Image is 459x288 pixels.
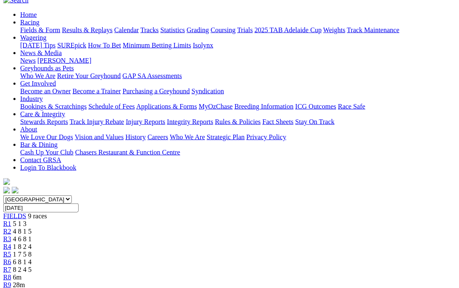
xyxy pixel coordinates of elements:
[20,42,56,49] a: [DATE] Tips
[3,203,79,212] input: Select date
[20,57,456,65] div: News & Media
[88,103,135,110] a: Schedule of Fees
[20,103,87,110] a: Bookings & Scratchings
[3,220,11,227] a: R1
[20,49,62,56] a: News & Media
[13,266,32,273] span: 8 2 4 5
[114,26,139,34] a: Calendar
[13,228,32,235] span: 4 8 1 5
[20,57,36,64] a: News
[211,26,236,34] a: Coursing
[3,266,11,273] a: R7
[20,26,60,34] a: Fields & Form
[13,243,32,250] span: 1 8 2 4
[20,118,68,125] a: Stewards Reports
[20,141,58,148] a: Bar & Dining
[20,164,76,171] a: Login To Blackbook
[295,103,336,110] a: ICG Outcomes
[20,11,37,18] a: Home
[3,251,11,258] a: R5
[255,26,322,34] a: 2025 TAB Adelaide Cup
[193,42,213,49] a: Isolynx
[20,34,47,41] a: Wagering
[123,72,182,79] a: GAP SA Assessments
[347,26,399,34] a: Track Maintenance
[123,88,190,95] a: Purchasing a Greyhound
[187,26,209,34] a: Grading
[20,118,456,126] div: Care & Integrity
[3,243,11,250] a: R4
[136,103,197,110] a: Applications & Forms
[3,228,11,235] a: R2
[13,258,32,265] span: 6 8 1 4
[295,118,334,125] a: Stay On Track
[199,103,233,110] a: MyOzChase
[20,65,74,72] a: Greyhounds as Pets
[20,133,73,141] a: We Love Our Dogs
[20,133,456,141] div: About
[3,187,10,194] img: facebook.svg
[20,156,61,164] a: Contact GRSA
[125,133,146,141] a: History
[123,42,191,49] a: Minimum Betting Limits
[20,26,456,34] div: Racing
[215,118,261,125] a: Rules & Policies
[263,118,294,125] a: Fact Sheets
[20,88,71,95] a: Become an Owner
[13,235,32,243] span: 4 6 8 1
[192,88,224,95] a: Syndication
[57,72,121,79] a: Retire Your Greyhound
[88,42,122,49] a: How To Bet
[20,103,456,110] div: Industry
[246,133,286,141] a: Privacy Policy
[28,212,47,220] span: 9 races
[207,133,245,141] a: Strategic Plan
[62,26,113,34] a: Results & Replays
[141,26,159,34] a: Tracks
[3,212,26,220] a: FIELDS
[20,149,74,156] a: Cash Up Your Club
[13,251,32,258] span: 1 7 5 8
[75,133,124,141] a: Vision and Values
[20,42,456,49] div: Wagering
[323,26,346,34] a: Weights
[20,72,56,79] a: Who We Are
[12,187,19,194] img: twitter.svg
[235,103,294,110] a: Breeding Information
[170,133,205,141] a: Who We Are
[147,133,168,141] a: Careers
[20,88,456,95] div: Get Involved
[3,274,11,281] a: R8
[70,118,124,125] a: Track Injury Rebate
[20,149,456,156] div: Bar & Dining
[20,72,456,80] div: Greyhounds as Pets
[3,258,11,265] a: R6
[3,235,11,243] a: R3
[20,19,40,26] a: Racing
[57,42,86,49] a: SUREpick
[20,110,65,118] a: Care & Integrity
[126,118,165,125] a: Injury Reports
[37,57,91,64] a: [PERSON_NAME]
[13,220,27,227] span: 5 1 3
[20,80,56,87] a: Get Involved
[167,118,213,125] a: Integrity Reports
[75,149,180,156] a: Chasers Restaurant & Function Centre
[20,95,43,102] a: Industry
[237,26,253,34] a: Trials
[20,126,37,133] a: About
[13,274,22,281] span: 6m
[338,103,365,110] a: Race Safe
[3,178,10,185] img: logo-grsa-white.png
[73,88,121,95] a: Become a Trainer
[161,26,185,34] a: Statistics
